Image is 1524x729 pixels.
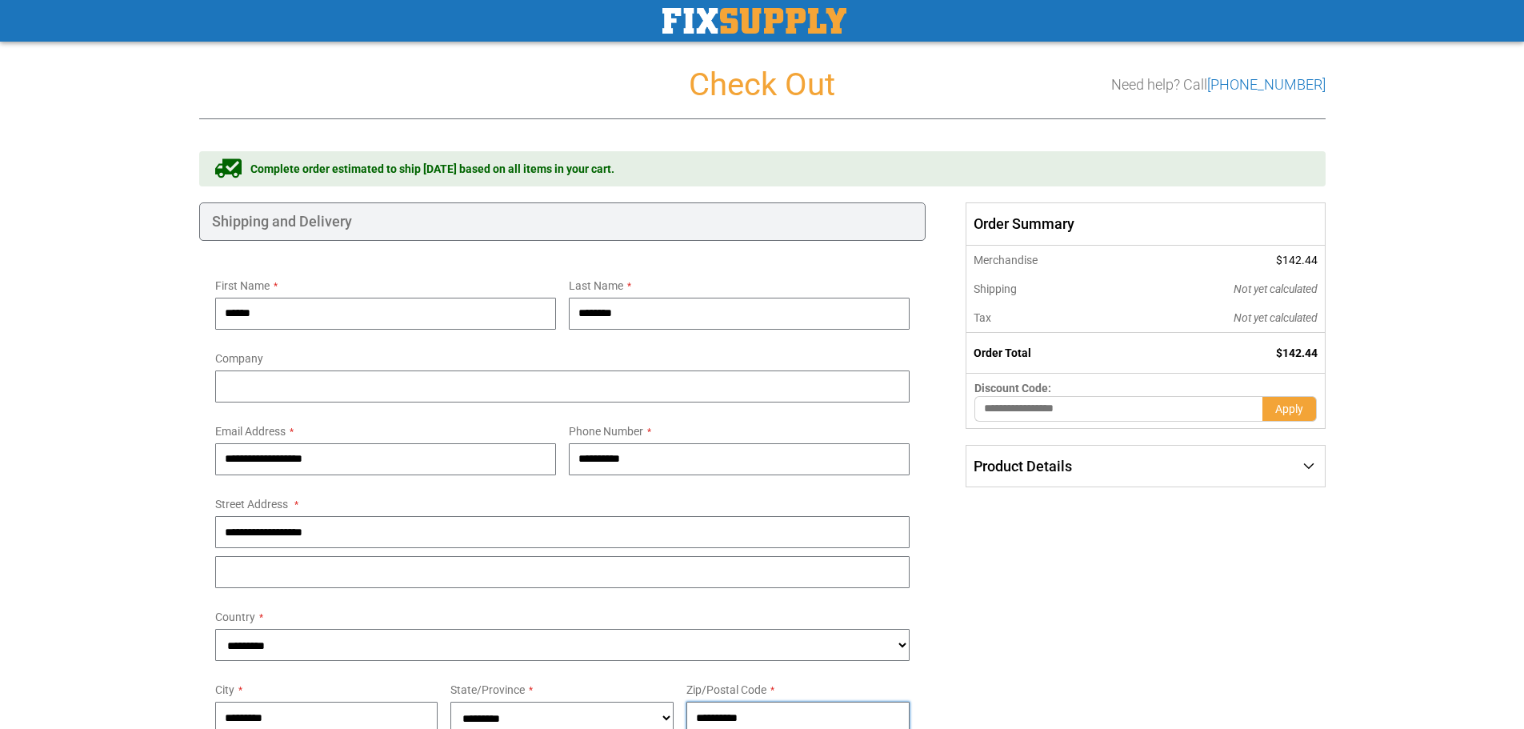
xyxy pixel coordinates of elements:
span: City [215,683,234,696]
a: [PHONE_NUMBER] [1207,76,1326,93]
span: Zip/Postal Code [686,683,766,696]
span: Discount Code: [974,382,1051,395]
span: Not yet calculated [1234,282,1318,295]
img: Fix Industrial Supply [662,8,846,34]
th: Merchandise [966,246,1126,274]
span: $142.44 [1276,346,1318,359]
span: $142.44 [1276,254,1318,266]
div: Shipping and Delivery [199,202,926,241]
button: Apply [1262,396,1317,422]
span: Complete order estimated to ship [DATE] based on all items in your cart. [250,161,614,177]
span: Apply [1275,403,1303,415]
span: Street Address [215,498,288,511]
span: Country [215,611,255,623]
h3: Need help? Call [1111,77,1326,93]
span: Email Address [215,425,286,438]
span: State/Province [450,683,525,696]
span: Company [215,352,263,365]
span: Shipping [974,282,1017,295]
th: Tax [966,303,1126,333]
strong: Order Total [974,346,1031,359]
span: Order Summary [966,202,1325,246]
span: Product Details [974,458,1072,475]
span: Phone Number [569,425,643,438]
h1: Check Out [199,67,1326,102]
span: Last Name [569,279,623,292]
span: Not yet calculated [1234,311,1318,324]
span: First Name [215,279,270,292]
a: store logo [662,8,846,34]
